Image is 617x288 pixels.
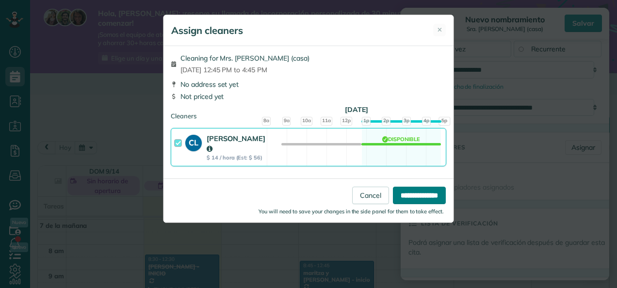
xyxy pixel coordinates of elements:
[171,112,446,114] div: Cleaners
[171,24,243,37] h5: Assign cleaners
[180,92,224,101] font: Not priced yet
[207,154,265,161] strong: $ 14 / hora (Est: $ 56)
[180,53,309,63] span: Cleaning for Mrs. [PERSON_NAME] (casa)
[180,65,309,75] span: [DATE] 12:45 PM to 4:45 PM
[437,25,442,34] span: ✕
[352,187,389,204] a: Cancel
[207,134,265,153] strong: [PERSON_NAME]
[180,80,239,89] font: No address set yet
[185,135,202,148] strong: CL
[259,208,444,215] small: You will need to save your changes in the side panel for them to take effect.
